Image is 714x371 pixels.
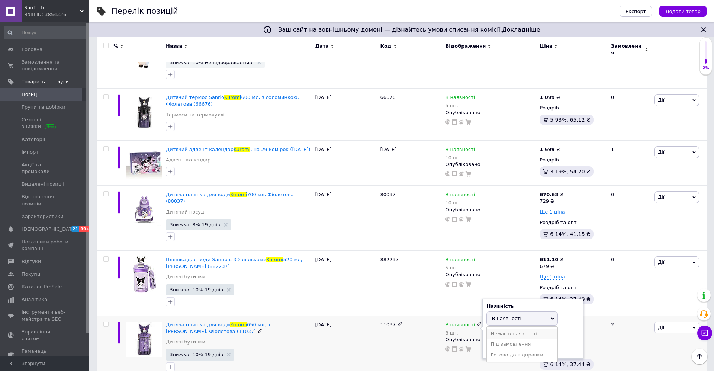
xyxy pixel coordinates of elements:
b: 611.10 [540,257,558,262]
span: Знижка: 10% 19 днів [170,287,223,292]
span: 3.19%, 54.20 ₴ [550,169,591,175]
span: Код [380,43,391,49]
li: Під замовлення [487,339,557,349]
span: Відгуки [22,258,41,265]
span: Дії [658,259,664,265]
div: Роздріб та опт [540,219,605,226]
div: Роздріб [540,105,605,111]
div: Ваш ID: 3854326 [24,11,89,18]
a: Дитяча пляшка для водиKuromi650 мл, з [PERSON_NAME], Фіолетова (11037) [166,322,270,334]
span: В наявності [492,316,521,321]
span: Kuromi [230,322,247,327]
div: [DATE] [313,186,378,251]
div: 5 шт. [445,103,475,108]
b: 1 099 [540,95,555,100]
span: SanTech [24,4,80,11]
span: Kuromi [266,257,283,262]
div: 2% [700,65,712,71]
a: Дитячий термос SanrioKuromi600 мл, з соломинкою, Фіолетова (66676) [166,95,299,107]
span: % [113,43,118,49]
span: 66676 [380,95,395,100]
a: Пляшка для води Sanrio с 3D-лялькамиKuromi520 мл, [PERSON_NAME] (882237) [166,257,302,269]
a: Дитячий посуд [166,209,204,215]
div: Опубліковано [445,207,536,213]
span: Інструменти веб-майстра та SEO [22,309,69,322]
span: В наявності [445,322,475,330]
a: Дитяча пляшка для водиKuromi700 мл, Фіолетова (80037) [166,192,294,204]
button: Додати товар [659,6,707,17]
span: [DEMOGRAPHIC_DATA] [22,226,77,233]
span: Позиції [22,91,40,98]
span: 21 [71,226,79,232]
span: Знижка: 10% Не відображається [170,60,254,65]
a: Дитячий адвент-календарKuromi, на 29 комірок ([DATE]) [166,147,310,152]
span: 650 мл, з [PERSON_NAME], Фіолетова (11037) [166,322,270,334]
span: Показники роботи компанії [22,239,69,252]
span: Аналітика [22,296,47,303]
div: Опубліковано [445,109,536,116]
span: Дії [658,324,664,330]
img: Детский термос Sanrio Kuromi 600 мл, с трубкою, Фиолетовая (66676) [126,94,162,130]
span: Видалені позиції [22,181,64,188]
a: Адвент-календар [166,157,210,163]
span: Дії [658,194,664,200]
span: Гаманець компанії [22,348,69,361]
span: Категорії [22,136,45,143]
span: Каталог ProSale [22,284,62,290]
div: 10 шт. [445,200,475,205]
span: Сезонні знижки [22,116,69,130]
div: Роздріб та опт [540,284,605,291]
div: 679 ₴ [540,263,563,270]
span: Дитячий адвент-календар [166,147,234,152]
div: 0 [607,186,653,251]
span: Назва [166,43,182,49]
b: 670.68 [540,192,558,197]
span: Дитячий термос Sanrio [166,95,224,100]
span: Kuromi [234,147,250,152]
span: Дата [315,43,329,49]
span: В наявності [445,192,475,199]
div: 1 [607,140,653,186]
div: [DATE] [313,140,378,186]
img: Детский адвент-календарь Kuromi, на 29 ячеек (AD464) [126,146,162,179]
span: В наявності [445,147,475,154]
span: Управління сайтом [22,329,69,342]
span: Покупці [22,271,42,278]
span: Замовлення та повідомлення [22,59,69,72]
span: Ще 1 ціна [540,274,565,280]
div: Роздріб [540,157,605,163]
span: Товари та послуги [22,79,69,85]
a: Докладніше [502,26,540,33]
div: Перелік позицій [112,7,178,15]
img: Бутылка для воды Sanrio з 3D-куклами Kuromi 520 мл, Фиолетовая (882237) [133,256,156,293]
span: Ціна [540,43,552,49]
div: Опубліковано [445,271,536,278]
span: Дитяча пляшка для води [166,322,230,327]
span: Kuromi [230,192,247,197]
div: 8 шт. [445,330,482,336]
li: Немає в наявності [487,329,557,339]
div: ₴ [540,146,560,153]
span: Групи та добірки [22,104,65,111]
span: Імпорт [22,149,39,156]
div: ₴ [540,191,563,198]
div: 5 шт. [445,265,475,271]
span: Пляшка для води Sanrio с 3D-ляльками [166,257,266,262]
span: Дитяча пляшка для води [166,192,230,197]
button: Чат з покупцем [697,326,712,340]
span: Дії [658,97,664,103]
input: Пошук [4,26,87,39]
span: 6.14%, 41.15 ₴ [550,231,591,237]
span: 5.93%, 65.12 ₴ [550,117,591,123]
span: Дії [658,149,664,155]
span: 99+ [79,226,91,232]
span: В наявності [445,95,475,102]
button: Експорт [620,6,652,17]
div: ₴ [540,256,563,263]
span: Відображення [445,43,486,49]
span: Додати товар [665,9,701,14]
div: Опубліковано [445,336,536,343]
div: 0 [607,89,653,141]
li: Готово до відправки [487,350,557,360]
span: Головна [22,46,42,53]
